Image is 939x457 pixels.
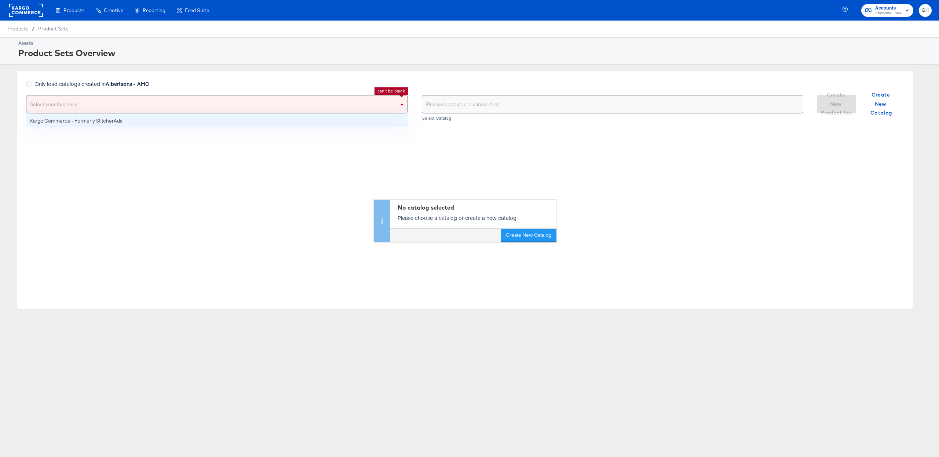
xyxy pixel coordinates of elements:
[26,115,408,127] div: Kargo Commerce - Formerly StitcherAds
[377,88,405,94] li: can't be blank
[26,95,408,113] div: Select your business
[30,117,404,124] div: Kargo Commerce - Formerly StitcherAds
[143,7,165,13] span: Reporting
[862,95,901,113] button: Create New Catalog
[919,4,932,17] button: GH
[875,4,902,12] span: Accounts
[398,214,553,221] p: Please choose a catalog or create a new catalog.
[922,6,929,15] span: GH
[875,10,902,16] span: Albertsons - AMC
[28,26,38,32] span: /
[422,116,804,121] div: Select Catalog
[185,7,209,13] span: Feed Suite
[501,229,556,242] button: Create New Catalog
[63,7,84,13] span: Products
[422,95,803,113] div: Please select your business first
[398,203,553,212] div: No catalog selected
[34,80,149,87] span: Only load catalogs created in
[104,7,123,13] span: Creative
[18,47,930,59] div: Product Sets Overview
[106,80,149,87] strong: Albertsons - AMC
[861,4,913,17] button: AccountsAlbertsons - AMC
[18,40,930,47] div: Assets
[865,90,898,117] span: Create New Catalog
[38,26,68,32] a: Product Sets
[7,26,28,32] span: Products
